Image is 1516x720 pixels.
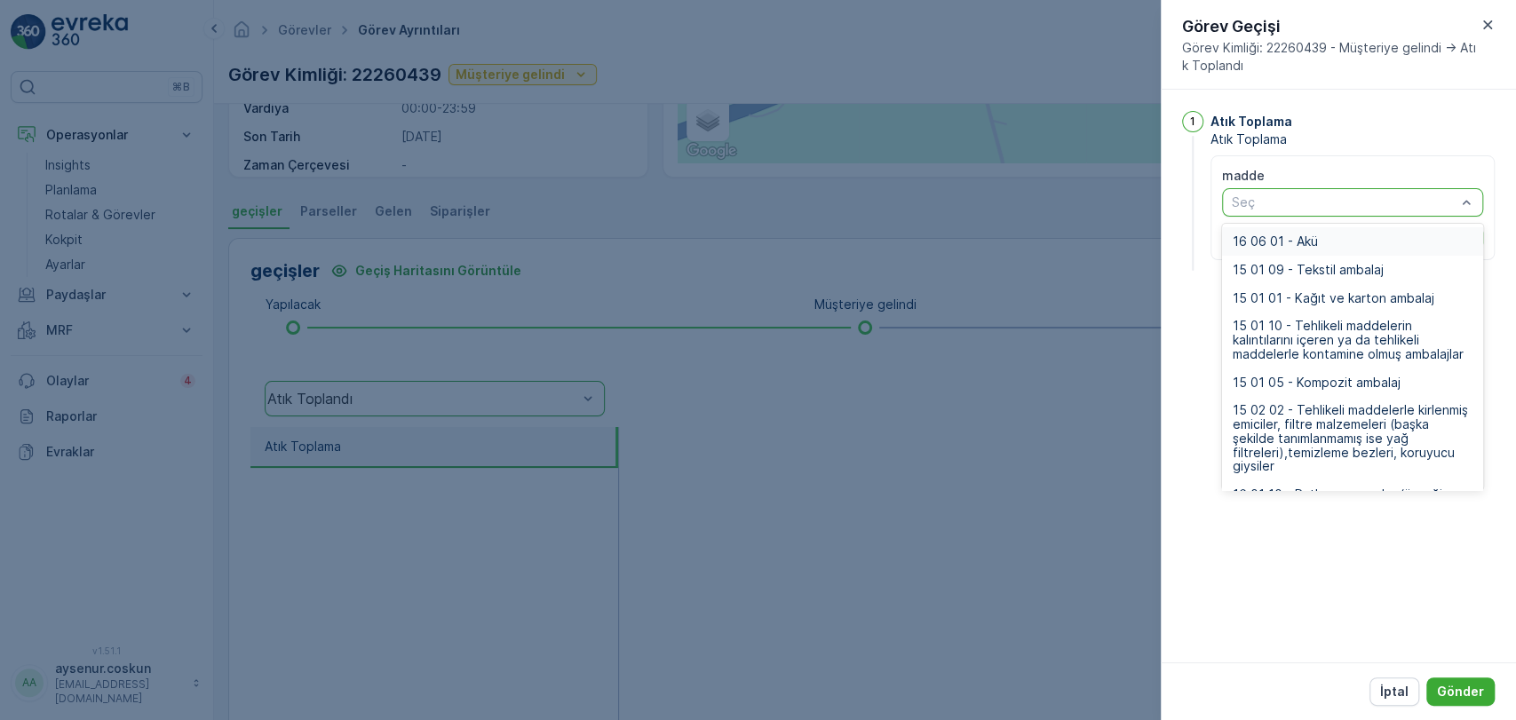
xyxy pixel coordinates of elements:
[1380,683,1409,700] p: İptal
[1210,131,1495,148] span: Atık Toplama
[1182,111,1203,132] div: 1
[1233,263,1384,277] span: 15 01 09 - Tekstil ambalaj
[1182,39,1477,75] span: Görev Kimliği: 22260439 - Müşteriye gelindi -> Atık Toplandı
[1233,234,1318,249] span: 16 06 01 - Akü
[1369,677,1419,706] button: İptal
[1233,319,1472,360] span: 15 01 10 - Tehlikeli maddelerin kalıntılarını içeren ya da tehlikeli maddelerle kontamine olmuş a...
[1232,194,1456,211] p: Seç
[1426,677,1495,706] button: Gönder
[1233,291,1434,305] span: 15 01 01 - Kağıt ve karton ambalaj
[1182,14,1477,39] p: Görev Geçişi
[1437,683,1484,700] p: Gönder
[1210,113,1292,131] p: Atık Toplama
[1233,487,1472,516] span: 16 01 10 - Patlayıcı parçalar (örneğin hava yastıkları)
[1233,376,1401,390] span: 15 01 05 - Kompozit ambalaj
[1222,168,1265,183] label: madde
[1233,403,1472,473] span: 15 02 02 - Tehlikeli maddelerle kirlenmiş emiciler, filtre malzemeleri (başka şekilde tanımlanmam...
